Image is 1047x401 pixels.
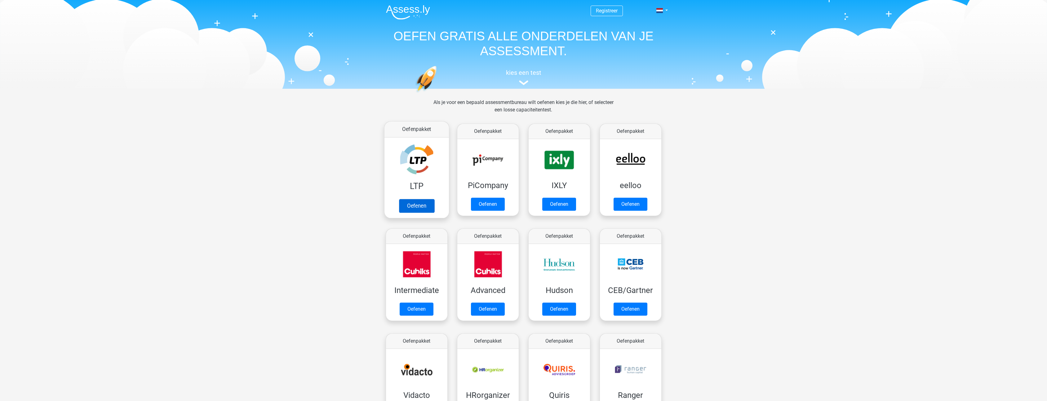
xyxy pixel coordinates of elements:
img: assessment [519,80,528,85]
a: Oefenen [542,303,576,316]
a: Oefenen [614,303,647,316]
a: Oefenen [400,303,433,316]
a: Registreer [596,8,618,14]
div: Als je voor een bepaald assessmentbureau wilt oefenen kies je die hier, of selecteer een losse ca... [428,99,619,121]
a: Oefenen [399,199,434,213]
a: Oefenen [614,198,647,211]
a: kies een test [381,69,666,85]
img: oefenen [415,66,461,122]
a: Oefenen [542,198,576,211]
a: Oefenen [471,303,505,316]
img: Assessly [386,5,430,20]
a: Oefenen [471,198,505,211]
h5: kies een test [381,69,666,76]
h1: OEFEN GRATIS ALLE ONDERDELEN VAN JE ASSESSMENT. [381,29,666,58]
